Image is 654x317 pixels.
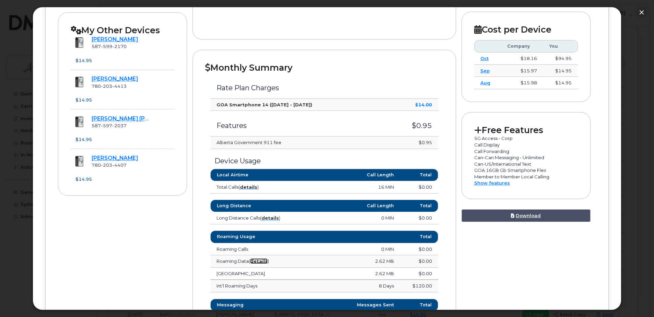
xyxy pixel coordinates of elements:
td: 0 MIN [305,243,400,256]
td: $14.95 [543,77,578,89]
span: 780 [92,83,127,89]
a: Show features [474,180,510,186]
a: Sep [480,68,490,73]
span: 587 [92,123,127,128]
td: 2.62 MB [305,255,400,268]
td: $0.95 [385,137,438,149]
h3: Rate Plan Charges [217,84,432,92]
a: details [261,215,279,221]
a: Download [462,209,591,222]
th: Total [400,299,438,311]
td: Alberta Government 911 fee [210,137,385,149]
th: Messaging [210,299,305,311]
th: Long Distance [210,200,305,212]
span: 780 [92,162,127,168]
a: Aug [480,80,490,85]
p: Can-Can Messaging - Unlimited [474,154,578,161]
a: Oct [480,56,489,61]
th: Roaming Usage [210,231,305,243]
td: $0.00 [400,243,438,256]
th: Call Length [305,200,400,212]
strong: GOA Smartphone 14 ([DATE] - [DATE]) [217,102,312,107]
p: Call Forwarding [474,148,578,155]
td: Roaming Data [210,255,305,268]
span: ( ) [238,184,259,190]
span: ( ) [249,258,269,264]
a: [PERSON_NAME] [92,155,138,161]
span: 2037 [112,123,127,128]
h3: Features [217,122,379,129]
p: 5G Access - Corp [474,135,578,142]
p: Can-US/International Text [474,161,578,167]
td: $0.00 [400,255,438,268]
th: Total [400,169,438,181]
h3: $0.95 [392,122,432,129]
td: $0.00 [400,181,438,193]
td: $15.97 [501,65,543,77]
a: [PERSON_NAME] [PERSON_NAME] [92,115,186,122]
a: details [240,184,257,190]
strong: $14.00 [415,102,432,107]
p: Member to Member Local Calling [474,174,578,180]
td: Int'l Roaming Days [210,280,305,292]
h2: Free Features [474,125,578,135]
td: 2.62 MB [305,268,400,280]
td: $94.95 [543,52,578,65]
td: Roaming Calls [210,243,305,256]
th: Call Length [305,169,400,181]
h2: Monthly Summary [205,62,443,73]
span: 4407 [112,162,127,168]
td: $0.00 [400,212,438,224]
td: 0 MIN [305,212,400,224]
p: GOA 16GB Gb Smartphone Flex [474,167,578,174]
td: $18.16 [501,52,543,65]
td: 16 MIN [305,181,400,193]
th: Messages Sent [305,299,400,311]
p: Call Display [474,142,578,148]
th: Total [400,231,438,243]
a: details [250,258,268,264]
h3: Device Usage [210,157,438,165]
td: $0.00 [400,268,438,280]
span: 4413 [112,83,127,89]
td: Long Distance Calls [210,212,305,224]
td: $15.98 [501,77,543,89]
a: [PERSON_NAME] [92,75,138,82]
span: ( ) [260,215,280,221]
td: [GEOGRAPHIC_DATA] [210,268,305,280]
th: Local Airtime [210,169,305,181]
td: 8 Days [305,280,400,292]
td: $120.00 [400,280,438,292]
th: Total [400,200,438,212]
td: $14.95 [543,65,578,77]
td: Total Calls [210,181,305,193]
